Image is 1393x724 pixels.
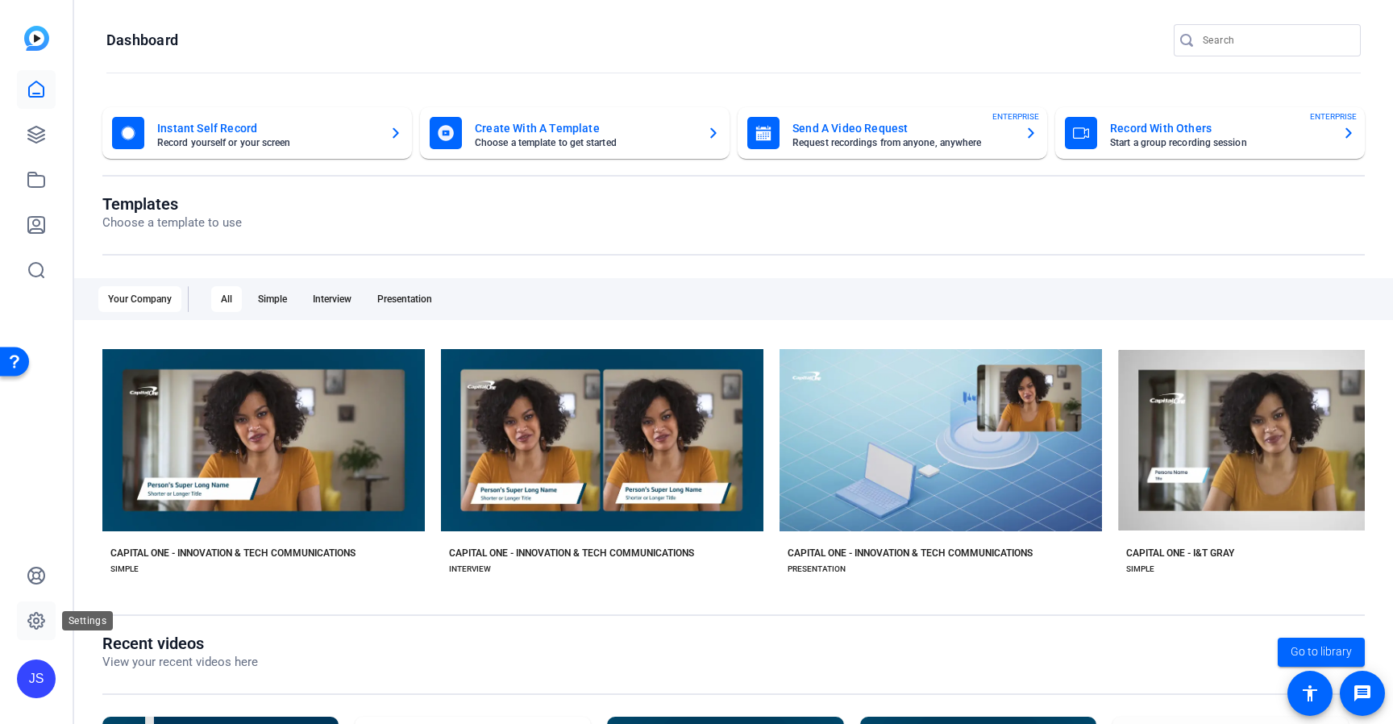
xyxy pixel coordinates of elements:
div: Your Company [98,286,181,312]
div: SIMPLE [1126,563,1154,576]
p: Choose a template to use [102,214,242,232]
div: CAPITAL ONE - INNOVATION & TECH COMMUNICATIONS [110,547,356,560]
img: blue-gradient.svg [24,26,49,51]
div: Presentation [368,286,442,312]
p: View your recent videos here [102,653,258,672]
div: All [211,286,242,312]
mat-card-title: Send A Video Request [792,119,1012,138]
div: Settings [62,611,113,630]
div: Simple [248,286,297,312]
a: Go to library [1278,638,1365,667]
button: Send A Video RequestRequest recordings from anyone, anywhereENTERPRISE [738,107,1047,159]
div: SIMPLE [110,563,139,576]
mat-icon: message [1353,684,1372,703]
mat-card-title: Record With Others [1110,119,1329,138]
mat-card-subtitle: Record yourself or your screen [157,138,376,148]
span: ENTERPRISE [992,110,1039,123]
h1: Recent videos [102,634,258,653]
div: CAPITAL ONE - I&T GRAY [1126,547,1234,560]
span: ENTERPRISE [1310,110,1357,123]
mat-card-title: Instant Self Record [157,119,376,138]
mat-card-subtitle: Choose a template to get started [475,138,694,148]
mat-card-subtitle: Request recordings from anyone, anywhere [792,138,1012,148]
div: PRESENTATION [788,563,846,576]
div: CAPITAL ONE - INNOVATION & TECH COMMUNICATIONS [788,547,1033,560]
input: Search [1203,31,1348,50]
mat-card-title: Create With A Template [475,119,694,138]
button: Instant Self RecordRecord yourself or your screen [102,107,412,159]
h1: Templates [102,194,242,214]
button: Record With OthersStart a group recording sessionENTERPRISE [1055,107,1365,159]
h1: Dashboard [106,31,178,50]
mat-icon: accessibility [1300,684,1320,703]
div: INTERVIEW [449,563,491,576]
mat-card-subtitle: Start a group recording session [1110,138,1329,148]
div: CAPITAL ONE - INNOVATION & TECH COMMUNICATIONS [449,547,694,560]
div: JS [17,660,56,698]
button: Create With A TemplateChoose a template to get started [420,107,730,159]
span: Go to library [1291,643,1352,660]
div: Interview [303,286,361,312]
